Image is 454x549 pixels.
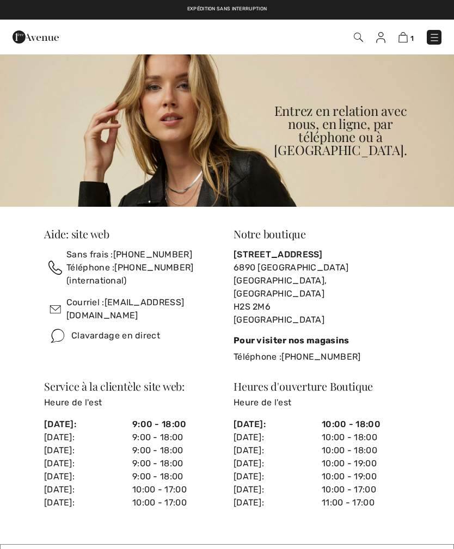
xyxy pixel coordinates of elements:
span: 1 [410,34,414,42]
div: 9:00 - 18:00 [132,431,220,444]
div: [DATE]: [234,496,322,509]
div: 9:00 - 18:00 [132,444,220,457]
a: [PHONE_NUMBER] [114,262,193,273]
div: 9:00 - 18:00 [132,418,220,431]
a: 1ère Avenue [13,31,59,41]
div: 10:00 - 17:00 [132,496,220,509]
div: [DATE]: [44,418,132,431]
div: Pour visiter nos magasins [234,335,410,346]
div: Heures d'ouverture Boutique [234,381,410,392]
div: 10:00 - 19:00 [322,470,410,483]
div: 11:00 - 17:00 [322,496,410,509]
div: 6890 [GEOGRAPHIC_DATA] [GEOGRAPHIC_DATA], [GEOGRAPHIC_DATA] H2S 2M6 [GEOGRAPHIC_DATA] [234,261,410,326]
div: [DATE]: [44,496,132,509]
div: [DATE]: [44,431,132,444]
img: Recherche [354,33,363,42]
p: Heure de l'est [44,396,220,409]
div: [DATE]: [234,483,322,496]
div: [DATE]: [44,444,132,457]
div: Téléphone : [234,350,410,363]
img: Menu [429,32,440,43]
a: 1 [398,30,414,44]
div: Courriel : [66,296,220,322]
div: Aide: site web [44,229,220,239]
div: Service à la clientèle site web: [44,381,220,392]
div: Clavardage en direct [71,329,160,342]
img: Mes infos [376,32,385,43]
div: [DATE]: [234,431,322,444]
div: 10:00 - 18:00 [322,418,410,431]
div: 9:00 - 18:00 [132,470,220,483]
img: chat [44,322,71,349]
div: Notre boutique [234,229,410,239]
div: 10:00 - 19:00 [322,457,410,470]
a: [EMAIL_ADDRESS][DOMAIN_NAME] [66,297,185,320]
h1: Entrez en relation avec nous, en ligne, par téléphone ou à [GEOGRAPHIC_DATA]. [227,104,454,156]
a: [PHONE_NUMBER] [281,351,360,362]
img: email [44,298,66,320]
p: Heure de l'est [234,396,410,409]
div: [DATE]: [44,457,132,470]
img: 1ère Avenue [13,26,59,48]
div: [DATE]: [234,457,322,470]
div: [DATE]: [44,470,132,483]
div: [DATE]: [234,444,322,457]
div: [STREET_ADDRESS] [234,248,410,261]
div: 10:00 - 17:00 [322,483,410,496]
div: [DATE]: [234,470,322,483]
div: [DATE]: [44,483,132,496]
div: 10:00 - 18:00 [322,431,410,444]
a: [PHONE_NUMBER] [113,249,192,260]
img: call [48,261,63,275]
div: Sans frais : Téléphone : (international) [66,248,220,287]
div: 9:00 - 18:00 [132,457,220,470]
div: [DATE]: [234,418,322,431]
div: 10:00 - 17:00 [132,483,220,496]
div: 10:00 - 18:00 [322,444,410,457]
img: Panier d'achat [398,32,408,42]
